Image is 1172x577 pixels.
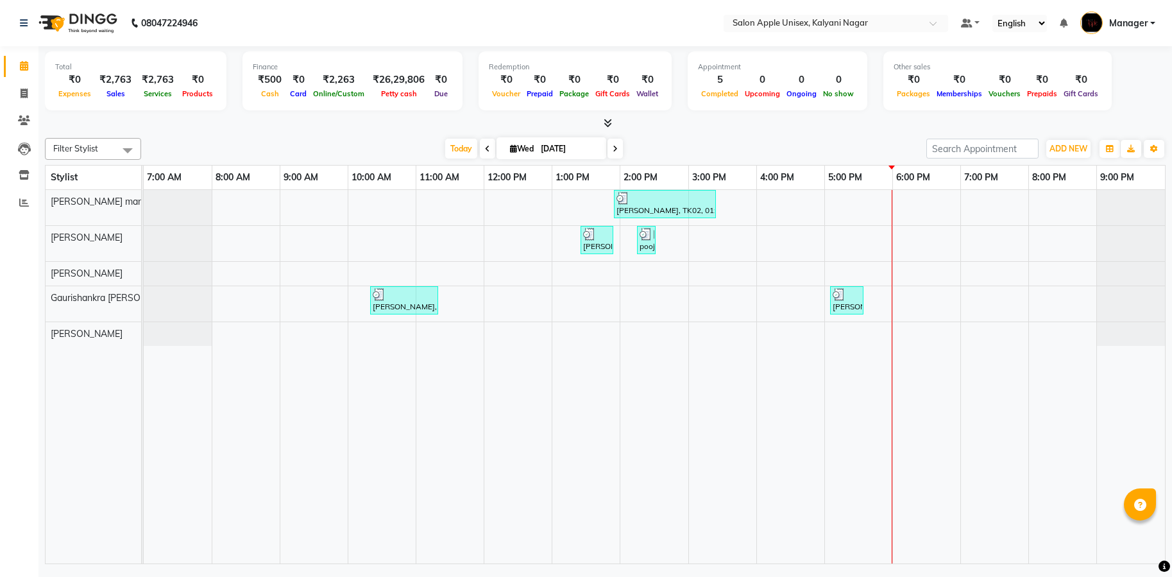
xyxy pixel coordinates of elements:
button: ADD NEW [1046,140,1091,158]
div: ₹500 [253,73,287,87]
div: Redemption [489,62,661,73]
span: [PERSON_NAME] [51,268,123,279]
a: 9:00 PM [1097,168,1137,187]
a: 4:00 PM [757,168,797,187]
div: ₹0 [933,73,985,87]
div: ₹0 [430,73,452,87]
div: ₹2,263 [310,73,368,87]
div: ₹0 [287,73,310,87]
span: Services [140,89,175,98]
span: Completed [698,89,742,98]
a: 12:00 PM [484,168,530,187]
span: Package [556,89,592,98]
span: Online/Custom [310,89,368,98]
iframe: chat widget [1118,526,1159,564]
div: 0 [783,73,820,87]
img: Manager [1080,12,1103,34]
div: ₹0 [523,73,556,87]
div: ₹0 [55,73,94,87]
a: 10:00 AM [348,168,395,187]
a: 11:00 AM [416,168,463,187]
div: ₹0 [1060,73,1101,87]
span: Filter Stylist [53,143,98,153]
div: Finance [253,62,452,73]
div: [PERSON_NAME], TK01, 10:20 AM-11:20 AM, Hair Wash - Wella ([DEMOGRAPHIC_DATA]),Hair Wash - Wella ... [371,288,437,313]
span: Voucher [489,89,523,98]
div: ₹0 [1024,73,1060,87]
span: Gift Cards [1060,89,1101,98]
div: ₹0 [179,73,216,87]
span: Due [431,89,451,98]
a: 2:00 PM [620,168,661,187]
span: Memberships [933,89,985,98]
div: [PERSON_NAME], TK02, 01:55 PM-03:25 PM, Root touch up - Wella - 1-inch - [DEMOGRAPHIC_DATA],[PERS... [615,192,715,216]
span: Ongoing [783,89,820,98]
div: Other sales [894,62,1101,73]
a: 8:00 PM [1029,168,1069,187]
input: Search Appointment [926,139,1039,159]
span: Vouchers [985,89,1024,98]
span: Gift Cards [592,89,633,98]
span: Prepaid [523,89,556,98]
span: Products [179,89,216,98]
a: 7:00 PM [961,168,1001,187]
div: ₹0 [633,73,661,87]
div: ₹2,763 [94,73,137,87]
span: [PERSON_NAME] manager [51,196,162,207]
div: ₹0 [894,73,933,87]
div: 0 [742,73,783,87]
div: ₹0 [556,73,592,87]
a: 1:00 PM [552,168,593,187]
span: Packages [894,89,933,98]
div: [PERSON_NAME], TK02, 01:25 PM-01:55 PM, Pedicure - Classic pedicure - [DEMOGRAPHIC_DATA] [582,228,612,252]
span: Stylist [51,171,78,183]
a: 7:00 AM [144,168,185,187]
span: No show [820,89,857,98]
span: ADD NEW [1049,144,1087,153]
span: Upcoming [742,89,783,98]
div: [PERSON_NAME], TK04, 05:05 PM-05:35 PM, Hair Wash - Matrix - [DEMOGRAPHIC_DATA] [831,288,862,313]
div: ₹26,29,806 [368,73,430,87]
div: ₹0 [592,73,633,87]
div: Appointment [698,62,857,73]
span: Petty cash [378,89,420,98]
span: Gaurishankra [PERSON_NAME] [51,292,180,304]
input: 2025-09-03 [537,139,601,159]
span: Cash [258,89,282,98]
div: ₹0 [489,73,523,87]
a: 9:00 AM [280,168,321,187]
b: 08047224946 [141,5,198,41]
span: [PERSON_NAME] [51,232,123,243]
div: 0 [820,73,857,87]
span: Manager [1109,17,1148,30]
div: ₹2,763 [137,73,179,87]
span: Wed [507,144,537,153]
div: pooja, TK03, 02:15 PM-02:30 PM, Threading - Eyebrows - [DEMOGRAPHIC_DATA] [638,228,654,252]
a: 8:00 AM [212,168,253,187]
a: 5:00 PM [825,168,865,187]
a: 3:00 PM [689,168,729,187]
span: Card [287,89,310,98]
span: Prepaids [1024,89,1060,98]
div: Total [55,62,216,73]
span: Wallet [633,89,661,98]
span: Today [445,139,477,159]
div: 5 [698,73,742,87]
img: logo [33,5,121,41]
span: Sales [103,89,128,98]
a: 6:00 PM [893,168,933,187]
span: [PERSON_NAME] [51,328,123,340]
div: ₹0 [985,73,1024,87]
span: Expenses [55,89,94,98]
